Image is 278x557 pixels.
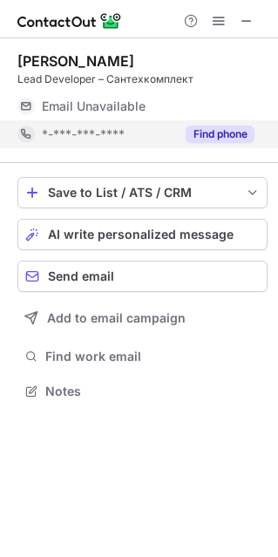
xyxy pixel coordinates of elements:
img: ContactOut v5.3.10 [17,10,122,31]
button: Notes [17,379,268,404]
span: Email Unavailable [42,98,146,114]
button: Add to email campaign [17,302,268,334]
div: [PERSON_NAME] [17,52,134,70]
button: Send email [17,261,268,292]
button: save-profile-one-click [17,177,268,208]
span: AI write personalized message [48,228,234,241]
span: Find work email [45,349,261,364]
div: Lead Developer – Сантехкомплект [17,71,268,87]
span: Notes [45,384,261,399]
span: Add to email campaign [47,311,186,325]
span: Send email [48,269,114,283]
button: Reveal Button [186,126,254,143]
button: AI write personalized message [17,219,268,250]
button: Find work email [17,344,268,369]
div: Save to List / ATS / CRM [48,186,237,200]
